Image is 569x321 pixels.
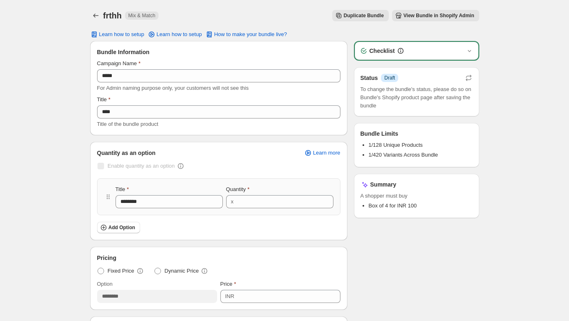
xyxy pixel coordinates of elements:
[103,11,122,20] h1: frthh
[99,31,145,38] span: Learn how to setup
[360,192,473,200] span: A shopper must buy
[97,254,116,262] span: Pricing
[299,147,345,159] a: Learn more
[109,224,135,231] span: Add Option
[85,29,150,40] button: Learn how to setup
[97,96,111,104] label: Title
[97,121,159,127] span: Title of the bundle product
[332,10,389,21] button: Duplicate Bundle
[200,29,292,40] button: How to make your bundle live?
[360,130,399,138] h3: Bundle Limits
[97,59,141,68] label: Campaign Name
[404,12,474,19] span: View Bundle in Shopify Admin
[313,150,340,156] span: Learn more
[165,267,199,275] span: Dynamic Price
[370,180,397,189] h3: Summary
[108,163,175,169] span: Enable quantity as an option
[369,142,423,148] span: 1/128 Unique Products
[226,185,249,194] label: Quantity
[220,280,236,288] label: Price
[90,10,102,21] button: Back
[116,185,129,194] label: Title
[97,222,140,233] button: Add Option
[97,48,150,56] span: Bundle Information
[384,75,395,81] span: Draft
[369,152,438,158] span: 1/420 Variants Across Bundle
[225,292,234,301] div: INR
[156,31,202,38] span: Learn how to setup
[392,10,479,21] button: View Bundle in Shopify Admin
[360,85,473,110] span: To change the bundle's status, please do so on Bundle's Shopify product page after saving the bundle
[108,267,134,275] span: Fixed Price
[214,31,287,38] span: How to make your bundle live?
[97,149,156,157] span: Quantity as an option
[143,29,207,40] a: Learn how to setup
[370,47,395,55] h3: Checklist
[97,280,113,288] label: Option
[369,202,473,210] li: Box of 4 for INR 100
[360,74,378,82] h3: Status
[97,85,249,91] span: For Admin naming purpose only, your customers will not see this
[231,198,234,206] div: x
[128,12,155,19] span: Mix & Match
[344,12,384,19] span: Duplicate Bundle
